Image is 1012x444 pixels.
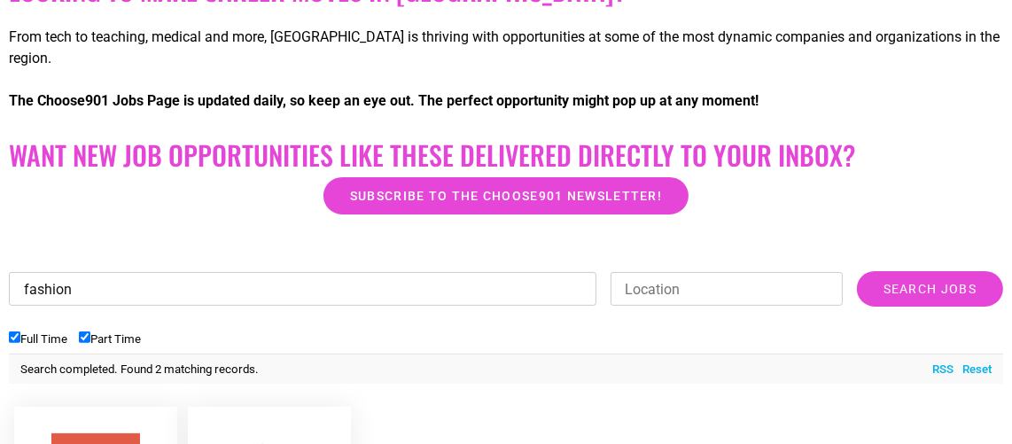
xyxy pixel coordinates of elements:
[9,272,596,306] input: Keywords
[350,190,662,202] span: Subscribe to the Choose901 newsletter!
[954,361,992,378] a: Reset
[9,27,1003,69] p: From tech to teaching, medical and more, [GEOGRAPHIC_DATA] is thriving with opportunities at some...
[9,331,20,343] input: Full Time
[20,362,259,376] span: Search completed. Found 2 matching records.
[323,177,689,214] a: Subscribe to the Choose901 newsletter!
[9,92,759,109] strong: The Choose901 Jobs Page is updated daily, so keep an eye out. The perfect opportunity might pop u...
[79,332,141,346] label: Part Time
[9,139,1003,171] h2: Want New Job Opportunities like these Delivered Directly to your Inbox?
[9,332,67,346] label: Full Time
[923,361,954,378] a: RSS
[857,271,1003,307] input: Search Jobs
[79,331,90,343] input: Part Time
[611,272,843,306] input: Location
